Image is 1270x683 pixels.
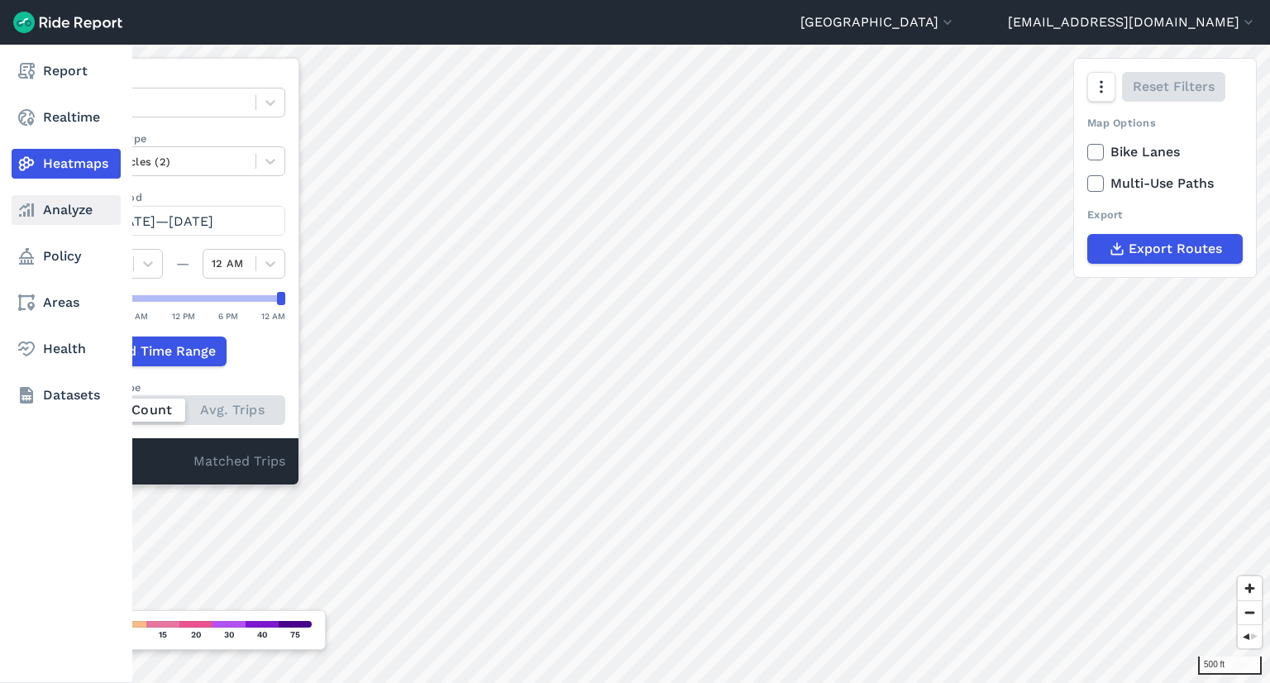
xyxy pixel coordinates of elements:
[80,337,227,366] button: Add Time Range
[1129,239,1222,259] span: Export Routes
[1008,12,1257,32] button: [EMAIL_ADDRESS][DOMAIN_NAME]
[172,308,195,323] div: 12 PM
[111,213,213,229] span: [DATE]—[DATE]
[12,380,121,410] a: Datasets
[12,149,121,179] a: Heatmaps
[1122,72,1225,102] button: Reset Filters
[12,56,121,86] a: Report
[111,341,216,361] span: Add Time Range
[1087,142,1243,162] label: Bike Lanes
[1087,174,1243,193] label: Multi-Use Paths
[218,308,238,323] div: 6 PM
[163,254,203,274] div: —
[261,308,285,323] div: 12 AM
[1238,600,1262,624] button: Zoom out
[53,45,1270,683] canvas: Map
[80,189,285,205] label: Data Period
[80,451,193,473] div: 833
[13,12,122,33] img: Ride Report
[1087,234,1243,264] button: Export Routes
[67,438,298,485] div: Matched Trips
[12,195,121,225] a: Analyze
[80,131,285,146] label: Vehicle Type
[80,72,285,88] label: Data Type
[80,206,285,236] button: [DATE]—[DATE]
[1238,624,1262,648] button: Reset bearing to north
[1238,576,1262,600] button: Zoom in
[12,103,121,132] a: Realtime
[127,308,148,323] div: 6 AM
[12,288,121,318] a: Areas
[12,241,121,271] a: Policy
[800,12,956,32] button: [GEOGRAPHIC_DATA]
[80,380,285,395] div: Count Type
[1087,115,1243,131] div: Map Options
[1087,207,1243,222] div: Export
[1198,657,1262,675] div: 500 ft
[12,334,121,364] a: Health
[1133,77,1215,97] span: Reset Filters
